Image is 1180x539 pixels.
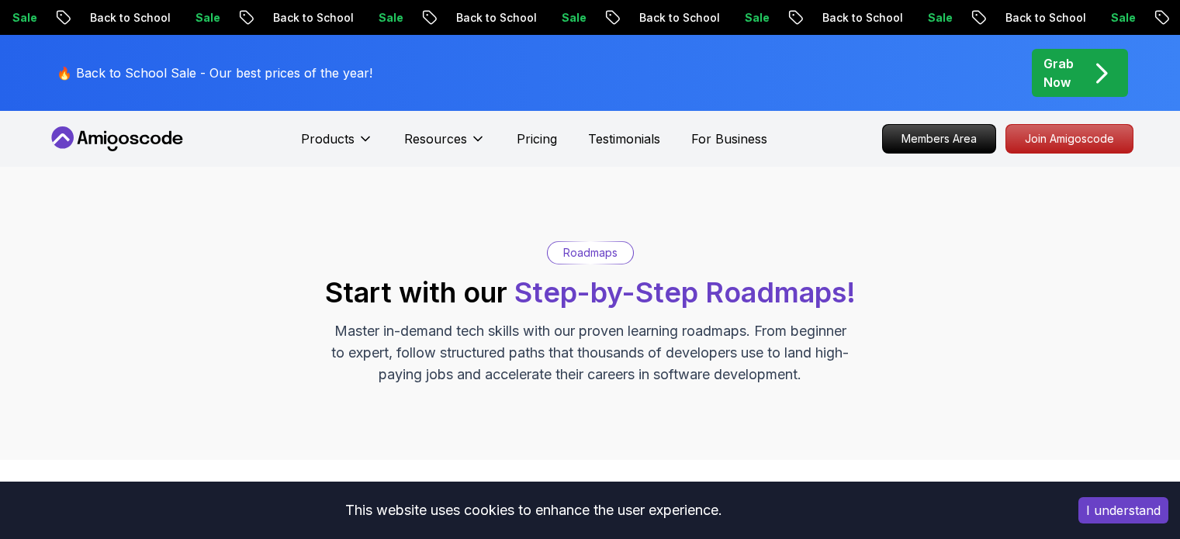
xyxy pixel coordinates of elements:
[1006,125,1133,153] p: Join Amigoscode
[57,64,372,82] p: 🔥 Back to School Sale - Our best prices of the year!
[404,130,467,148] p: Resources
[254,10,360,26] p: Back to School
[883,125,995,153] p: Members Area
[563,245,618,261] p: Roadmaps
[726,10,776,26] p: Sale
[691,130,767,148] a: For Business
[514,275,856,309] span: Step-by-Step Roadmaps!
[360,10,410,26] p: Sale
[909,10,959,26] p: Sale
[804,10,909,26] p: Back to School
[1078,497,1168,523] button: Accept cookies
[882,124,996,154] a: Members Area
[404,130,486,161] button: Resources
[987,10,1092,26] p: Back to School
[1092,10,1142,26] p: Sale
[12,493,1055,527] div: This website uses cookies to enhance the user experience.
[71,10,177,26] p: Back to School
[301,130,355,148] p: Products
[438,10,543,26] p: Back to School
[621,10,726,26] p: Back to School
[301,130,373,161] button: Products
[330,320,851,385] p: Master in-demand tech skills with our proven learning roadmaps. From beginner to expert, follow s...
[517,130,557,148] a: Pricing
[543,10,593,26] p: Sale
[588,130,660,148] a: Testimonials
[325,277,856,308] h2: Start with our
[1005,124,1133,154] a: Join Amigoscode
[177,10,227,26] p: Sale
[1043,54,1074,92] p: Grab Now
